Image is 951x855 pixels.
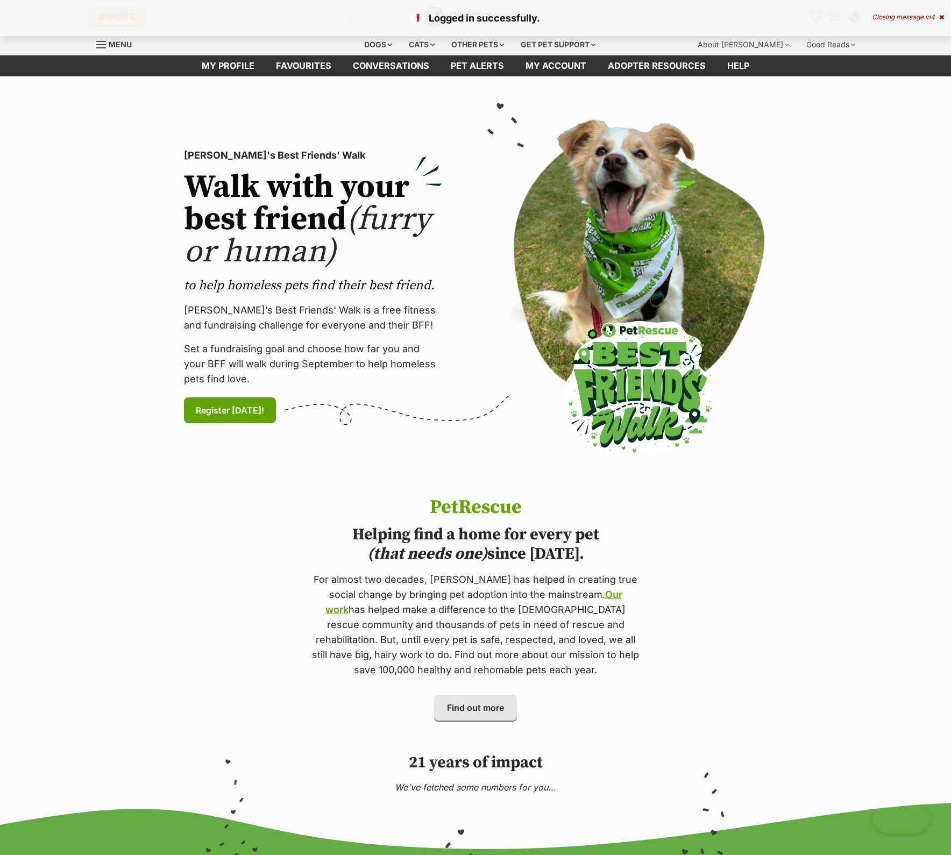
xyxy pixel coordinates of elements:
[690,34,797,55] div: About [PERSON_NAME]
[191,55,265,76] a: My profile
[447,701,504,714] span: Find out more
[96,34,139,53] a: Menu
[184,199,431,272] span: (furry or human)
[873,801,929,833] iframe: Help Scout Beacon - Open
[184,341,442,387] p: Set a fundraising goal and choose how far you and your BFF will walk during September to help hom...
[184,397,276,423] a: Register [DATE]!
[515,55,597,76] a: My account
[597,55,716,76] a: Adopter resources
[716,55,760,76] a: Help
[109,40,132,49] span: Menu
[799,34,863,55] div: Good Reads
[265,55,342,76] a: Favourites
[196,404,264,417] span: Register [DATE]!
[434,695,517,721] a: Find out more
[184,277,442,294] p: to help homeless pets find their best friend.
[310,572,641,678] p: For almost two decades, [PERSON_NAME] has helped in creating true social change by bringing pet a...
[401,34,442,55] div: Cats
[440,55,515,76] a: Pet alerts
[184,172,442,268] h2: Walk with your best friend
[184,148,442,163] p: [PERSON_NAME]'s Best Friends' Walk
[444,34,512,55] div: Other pets
[357,34,400,55] div: Dogs
[310,497,641,518] h1: PetRescue
[184,303,442,333] p: [PERSON_NAME]’s Best Friends' Walk is a free fitness and fundraising challenge for everyone and t...
[367,544,487,564] i: (that needs one)
[342,55,440,76] a: conversations
[310,525,641,564] h2: Helping find a home for every pet since [DATE].
[513,34,603,55] div: Get pet support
